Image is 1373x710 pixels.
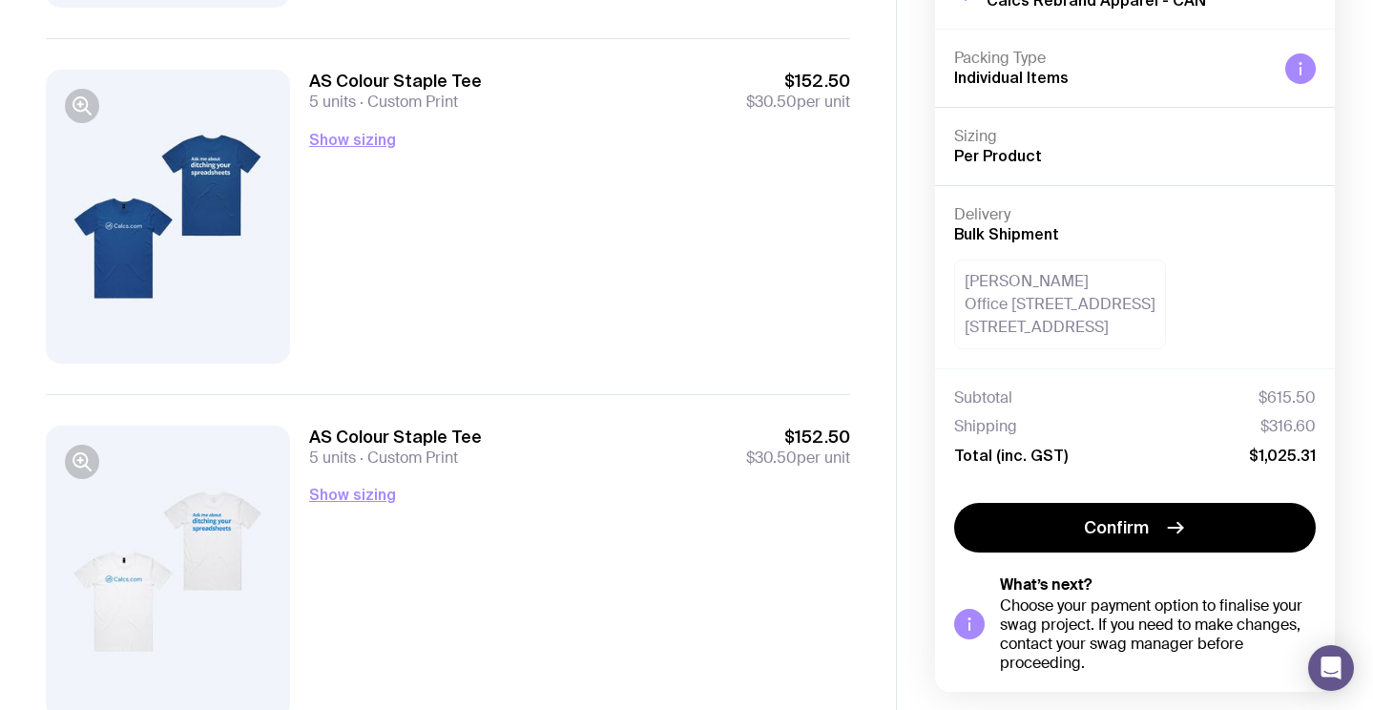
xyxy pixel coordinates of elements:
span: Bulk Shipment [954,225,1059,242]
span: per unit [746,93,850,112]
span: Confirm [1084,516,1149,539]
span: Total (inc. GST) [954,446,1068,465]
span: Individual Items [954,69,1069,86]
span: per unit [746,449,850,468]
span: $1,025.31 [1249,446,1316,465]
h3: AS Colour Staple Tee [309,426,482,449]
button: Confirm [954,503,1316,553]
button: Show sizing [309,483,396,506]
span: 5 units [309,92,356,112]
h3: AS Colour Staple Tee [309,70,482,93]
span: Per Product [954,147,1042,164]
span: $316.60 [1260,417,1316,436]
button: Show sizing [309,128,396,151]
span: Custom Print [356,92,458,112]
span: $152.50 [746,70,850,93]
span: 5 units [309,448,356,468]
span: $30.50 [746,448,797,468]
div: Choose your payment option to finalise your swag project. If you need to make changes, contact yo... [1000,596,1316,673]
span: $30.50 [746,92,797,112]
h4: Packing Type [954,49,1270,68]
span: $615.50 [1259,388,1316,407]
span: Shipping [954,417,1017,436]
span: Custom Print [356,448,458,468]
h5: What’s next? [1000,575,1316,595]
span: $152.50 [746,426,850,449]
h4: Delivery [954,205,1316,224]
div: [PERSON_NAME] Office [STREET_ADDRESS] [STREET_ADDRESS] [954,260,1166,349]
h4: Sizing [954,127,1316,146]
span: Subtotal [954,388,1012,407]
div: Open Intercom Messenger [1308,645,1354,691]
